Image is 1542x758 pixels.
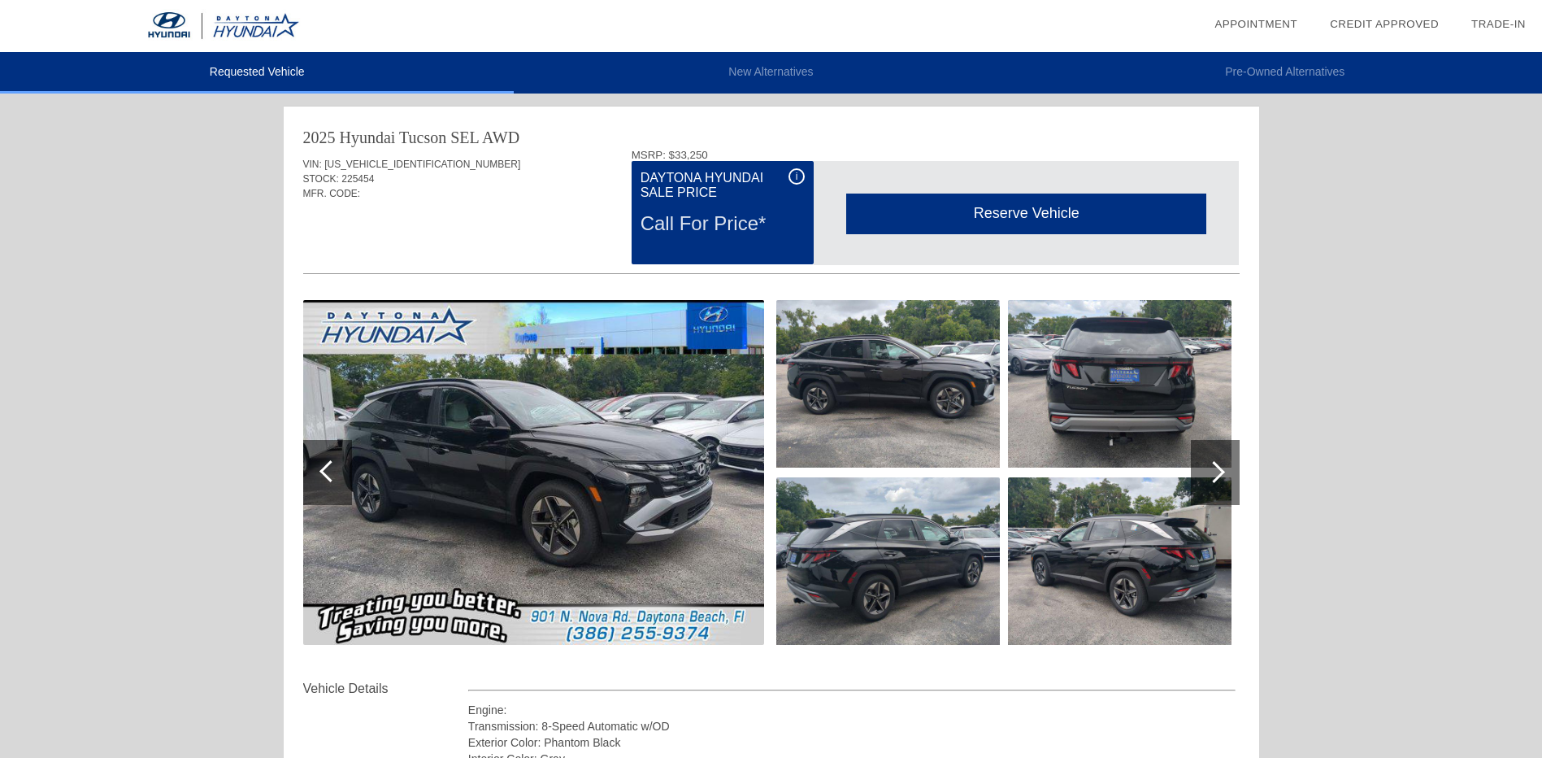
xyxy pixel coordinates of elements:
[303,188,361,199] span: MFR. CODE:
[303,126,447,149] div: 2025 Hyundai Tucson
[468,718,1236,734] div: Transmission: 8-Speed Automatic w/OD
[1471,18,1526,30] a: Trade-In
[1330,18,1439,30] a: Credit Approved
[776,477,1000,645] img: 4864abf12ce632d3802663d5a97edc80.jpg
[450,126,519,149] div: SEL AWD
[303,173,339,185] span: STOCK:
[303,159,322,170] span: VIN:
[796,171,798,182] span: i
[303,300,764,645] img: a18260be7228eeaf8e871b4a61ae7f5c.jpg
[1214,18,1297,30] a: Appointment
[1008,300,1231,468] img: 55110f13b0d33b69c6e796fcca86a6c2.jpg
[303,225,1240,251] div: Quoted on [DATE] 7:56:26 PM
[846,194,1206,233] div: Reserve Vehicle
[641,203,805,245] div: Call For Price*
[341,173,374,185] span: 225454
[1028,52,1542,94] li: Pre-Owned Alternatives
[641,168,805,203] div: Daytona Hyundai Sale Price
[468,702,1236,718] div: Engine:
[514,52,1027,94] li: New Alternatives
[776,300,1000,468] img: 3b2bc0ac8e38393c81764de1fbb1a808.jpg
[1008,477,1231,645] img: 831d48d9d29e4aa6f5bbb2566f2b5ae4.jpg
[468,734,1236,751] div: Exterior Color: Phantom Black
[303,679,468,699] div: Vehicle Details
[632,149,1240,161] div: MSRP: $33,250
[324,159,520,170] span: [US_VEHICLE_IDENTIFICATION_NUMBER]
